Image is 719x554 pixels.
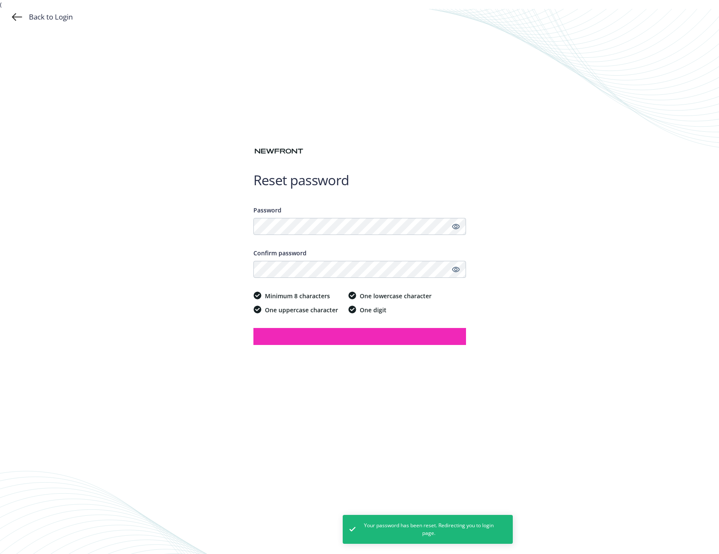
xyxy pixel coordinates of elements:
[253,249,307,257] span: Confirm password
[333,332,386,340] span: Set new password
[253,172,466,189] h1: Reset password
[451,221,461,232] a: Show password
[253,328,466,345] button: Set new password
[253,147,304,156] img: Newfront logo
[12,12,73,22] a: Back to Login
[265,291,330,300] span: Minimum 8 characters
[265,305,338,314] span: One uppercase character
[362,522,495,537] span: Your password has been reset. Redirecting you to login page.
[360,291,432,300] span: One lowercase character
[253,206,281,214] span: Password
[360,305,386,314] span: One digit
[451,264,461,274] a: Show password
